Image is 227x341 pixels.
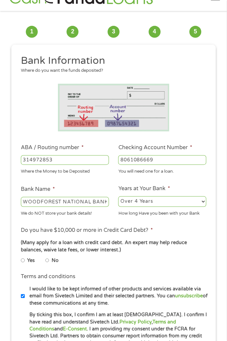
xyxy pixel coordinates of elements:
label: I would like to be kept informed of other products and services available via email from Sivetech... [25,285,211,307]
div: We do NOT store your bank details! [21,208,109,217]
input: 263177916 [21,155,109,165]
span: 5 [189,26,201,38]
label: No [52,257,59,264]
label: Do you have $10,000 or more in Credit Card Debt? [21,227,153,234]
a: unsubscribe [175,293,203,299]
a: Privacy Policy [119,319,152,325]
label: Years at Your Bank [118,185,170,192]
label: Checking Account Number [118,144,192,151]
label: Bank Name [21,186,55,193]
a: E-Consent [63,326,87,332]
a: Terms and Conditions [29,319,176,332]
div: Where the Money to be Deposited [21,166,109,175]
span: 2 [67,26,78,38]
span: 3 [108,26,119,38]
img: Routing number location [58,84,169,131]
div: You will need one for a loan. [118,166,206,175]
span: 1 [26,26,38,38]
label: ABA / Routing number [21,144,84,151]
input: 345634636 [118,155,206,165]
label: Yes [27,257,35,264]
span: 4 [149,26,160,38]
div: How long Have you been with your Bank [118,208,206,217]
label: Terms and conditions [21,273,75,280]
div: Where do you want the funds deposited? [21,67,202,74]
div: (Many apply for a loan with credit card debt. An expert may help reduce balances, waive late fees... [21,239,206,253]
h2: Bank Information [21,54,202,67]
